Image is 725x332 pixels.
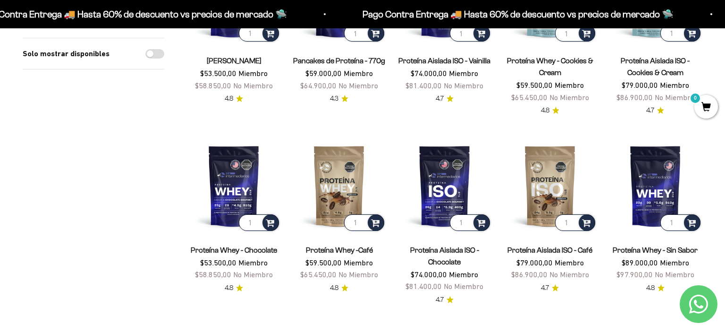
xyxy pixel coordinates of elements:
span: No Miembro [233,81,273,90]
a: 4.34.3 de 5.0 estrellas [330,94,348,104]
span: Miembro [555,81,584,89]
span: No Miembro [444,282,483,290]
span: Miembro [660,81,689,89]
span: $65.450,00 [300,270,337,279]
span: $97.900,00 [616,270,653,279]
a: Proteína Aislada ISO - Vainilla [398,57,490,65]
span: No Miembro [338,81,378,90]
a: Proteína Whey - Cookies & Cream [507,57,593,77]
span: $59.500,00 [305,258,342,267]
a: 0 [694,102,718,113]
span: No Miembro [549,93,589,102]
a: [PERSON_NAME] [207,57,261,65]
p: Pago Contra Entrega 🚚 Hasta 60% de descuento vs precios de mercado 🛸 [362,7,674,22]
a: 4.74.7 de 5.0 estrellas [436,94,454,104]
span: 4.7 [646,105,654,116]
span: $53.500,00 [200,258,236,267]
a: 4.74.7 de 5.0 estrellas [436,295,454,305]
span: 4.8 [330,283,338,293]
span: $59.000,00 [305,69,342,77]
span: Miembro [660,258,689,267]
a: Proteína Aislada ISO - Café [507,246,592,254]
span: No Miembro [338,270,378,279]
span: Miembro [238,258,268,267]
a: 4.84.8 de 5.0 estrellas [646,283,665,293]
span: $58.850,00 [195,81,231,90]
span: $81.400,00 [405,282,442,290]
a: 4.84.8 de 5.0 estrellas [225,94,243,104]
span: 4.7 [436,295,444,305]
span: 4.8 [541,105,549,116]
a: 4.84.8 de 5.0 estrellas [330,283,348,293]
span: $74.000,00 [411,69,447,77]
mark: 0 [690,93,701,104]
span: No Miembro [655,93,694,102]
span: $79.000,00 [622,81,658,89]
a: Pancakes de Proteína - 770g [293,57,385,65]
a: 4.84.8 de 5.0 estrellas [541,105,559,116]
span: Miembro [344,69,373,77]
span: No Miembro [444,81,483,90]
span: $59.500,00 [516,81,553,89]
span: $81.400,00 [405,81,442,90]
span: 4.7 [436,94,444,104]
span: $79.000,00 [516,258,553,267]
a: Proteína Whey - Chocolate [191,246,277,254]
span: 4.8 [646,283,655,293]
span: $53.500,00 [200,69,236,77]
span: 4.8 [225,94,233,104]
span: $86.900,00 [616,93,653,102]
a: 4.74.7 de 5.0 estrellas [646,105,664,116]
a: Proteína Whey -Café [306,246,373,254]
a: Proteína Whey - Sin Sabor [613,246,698,254]
span: Miembro [449,69,478,77]
span: No Miembro [233,270,273,279]
span: Miembro [449,270,478,279]
span: Miembro [238,69,268,77]
a: 4.74.7 de 5.0 estrellas [541,283,559,293]
span: $65.450,00 [511,93,548,102]
a: Proteína Aislada ISO - Cookies & Cream [621,57,690,77]
a: Proteína Aislada ISO - Chocolate [410,246,479,266]
a: 4.84.8 de 5.0 estrellas [225,283,243,293]
span: 4.7 [541,283,549,293]
span: Miembro [555,258,584,267]
span: $64.900,00 [300,81,337,90]
span: Miembro [344,258,373,267]
span: $89.000,00 [622,258,658,267]
span: No Miembro [549,270,589,279]
span: $86.900,00 [511,270,548,279]
span: 4.8 [225,283,233,293]
span: $58.850,00 [195,270,231,279]
span: No Miembro [655,270,694,279]
label: Solo mostrar disponibles [23,48,110,60]
span: 4.3 [330,94,338,104]
span: $74.000,00 [411,270,447,279]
